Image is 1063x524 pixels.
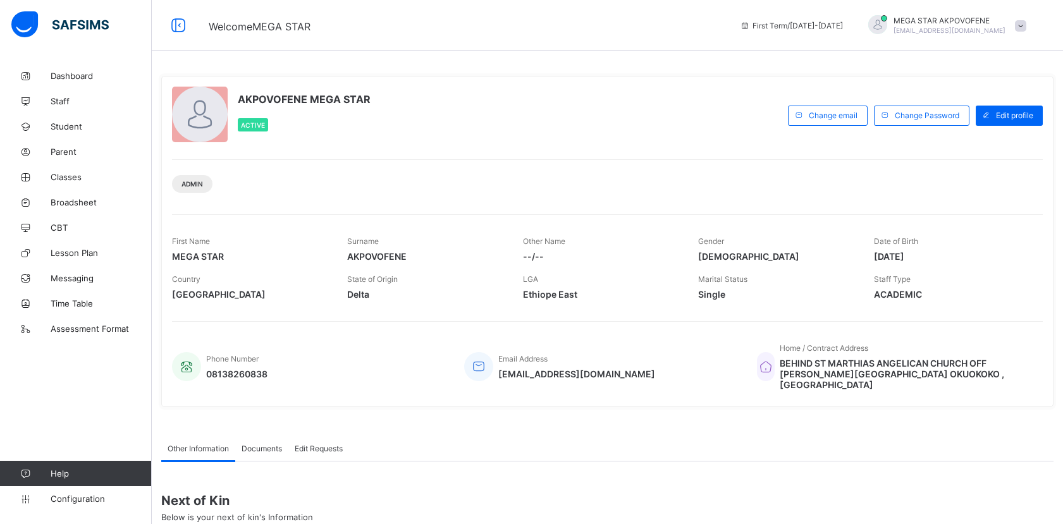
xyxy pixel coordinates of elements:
span: LGA [523,274,538,284]
span: Surname [347,236,379,246]
span: ACADEMIC [874,289,1030,300]
span: --/-- [523,251,679,262]
span: Home / Contract Address [780,343,868,353]
span: [GEOGRAPHIC_DATA] [172,289,328,300]
span: Messaging [51,273,152,283]
span: Ethiope East [523,289,679,300]
span: Staff Type [874,274,911,284]
span: Single [698,289,854,300]
span: First Name [172,236,210,246]
span: [DEMOGRAPHIC_DATA] [698,251,854,262]
span: Assessment Format [51,324,152,334]
span: Delta [347,289,503,300]
span: [EMAIL_ADDRESS][DOMAIN_NAME] [498,369,655,379]
span: Other Information [168,444,229,453]
span: Student [51,121,152,131]
span: Date of Birth [874,236,918,246]
span: Below is your next of kin's Information [161,512,313,522]
span: Change Password [895,111,959,120]
span: Phone Number [206,354,259,363]
span: Broadsheet [51,197,152,207]
span: MEGA STAR [172,251,328,262]
span: MEGA STAR AKPOVOFENE [894,16,1005,25]
span: BEHIND ST MARTHIAS ANGELICAN CHURCH OFF [PERSON_NAME][GEOGRAPHIC_DATA] OKUOKOKO , [GEOGRAPHIC_DATA] [780,358,1030,390]
span: Time Table [51,298,152,308]
span: [DATE] [874,251,1030,262]
span: Parent [51,147,152,157]
span: Active [241,121,265,129]
span: State of Origin [347,274,398,284]
span: Change email [809,111,857,120]
span: CBT [51,222,152,233]
span: Documents [242,444,282,453]
span: Other Name [523,236,565,246]
span: 08138260838 [206,369,267,379]
span: Gender [698,236,724,246]
span: Dashboard [51,71,152,81]
span: Help [51,468,151,478]
span: AKPOVOFENE MEGA STAR [238,93,371,106]
span: Welcome MEGA STAR [209,20,310,33]
span: [EMAIL_ADDRESS][DOMAIN_NAME] [894,27,1005,34]
span: Edit profile [996,111,1033,120]
div: MEGA STARAKPOVOFENE [856,15,1033,36]
span: AKPOVOFENE [347,251,503,262]
span: Country [172,274,200,284]
span: Marital Status [698,274,747,284]
span: Edit Requests [295,444,343,453]
span: Classes [51,172,152,182]
span: session/term information [740,21,843,30]
span: Staff [51,96,152,106]
img: safsims [11,11,109,38]
span: Admin [181,180,203,188]
span: Lesson Plan [51,248,152,258]
span: Email Address [498,354,548,363]
span: Next of Kin [161,493,1054,508]
span: Configuration [51,494,151,504]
